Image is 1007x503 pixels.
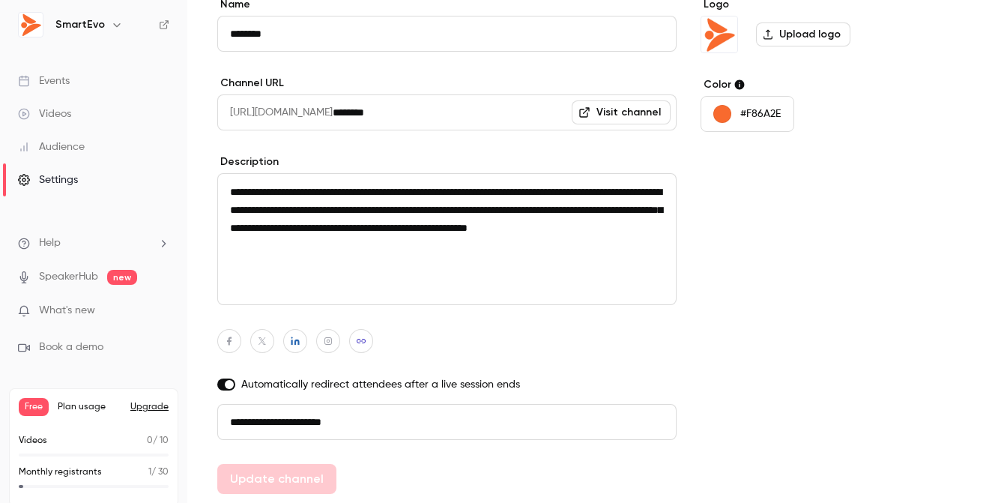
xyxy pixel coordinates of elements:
span: Free [19,398,49,416]
p: Monthly registrants [19,466,102,479]
h6: SmartEvo [55,17,105,32]
button: Upgrade [130,401,169,413]
img: SmartEvo [701,16,737,52]
p: / 10 [147,434,169,448]
div: Videos [18,106,71,121]
p: #F86A2E [740,106,781,121]
button: #F86A2E [701,96,794,132]
span: 1 [148,468,151,477]
div: Audience [18,139,85,154]
label: Channel URL [217,76,677,91]
div: Settings [18,172,78,187]
span: Help [39,235,61,251]
span: Plan usage [58,401,121,413]
label: Upload logo [756,22,850,46]
a: SpeakerHub [39,269,98,285]
label: Color [701,77,931,92]
span: Book a demo [39,340,103,355]
li: help-dropdown-opener [18,235,169,251]
span: new [107,270,137,285]
p: / 30 [148,466,169,479]
label: Description [217,154,677,169]
p: Videos [19,434,47,448]
img: SmartEvo [19,13,43,37]
span: [URL][DOMAIN_NAME] [217,94,333,130]
span: What's new [39,303,95,319]
label: Automatically redirect attendees after a live session ends [217,377,677,392]
a: Visit channel [572,100,671,124]
div: Events [18,73,70,88]
span: 0 [147,436,153,445]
